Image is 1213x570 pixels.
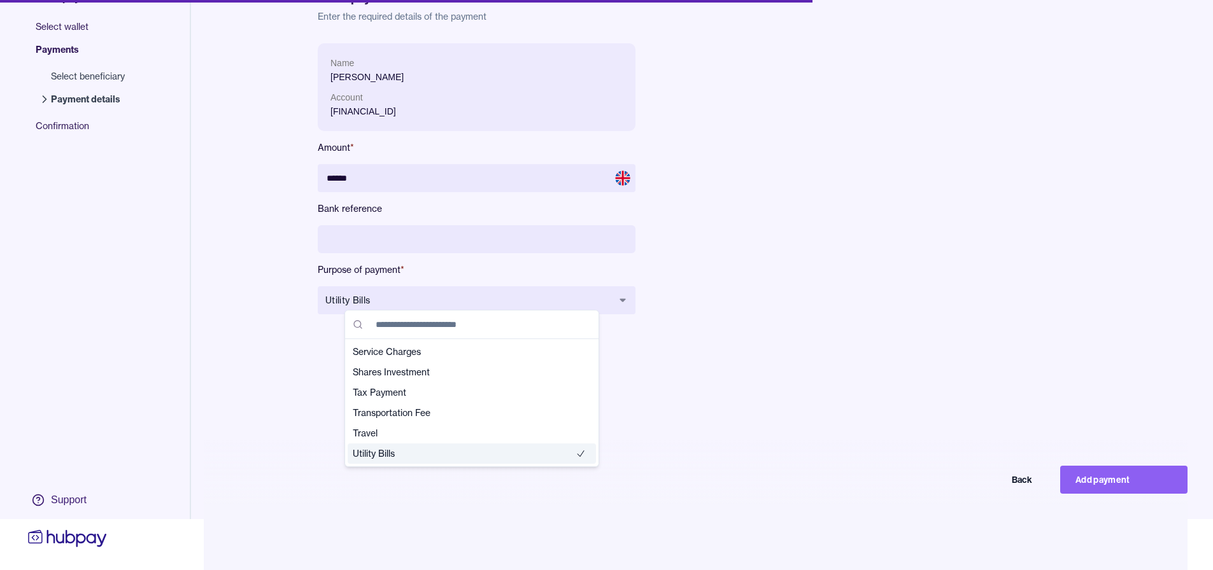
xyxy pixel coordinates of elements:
div: Support [51,493,87,507]
span: Shares Investment [353,366,576,379]
span: Service Charges [353,345,576,358]
p: Account [330,90,623,104]
label: Amount [318,141,635,154]
span: Utility Bills [353,447,576,460]
span: Travel [353,427,576,440]
a: Support [25,487,110,513]
span: Tax Payment [353,386,576,399]
span: Select beneficiary [51,70,125,83]
button: Add payment [1060,466,1188,494]
p: [PERSON_NAME] [330,70,623,84]
span: Payment details [51,93,125,106]
span: Confirmation [36,120,138,142]
label: Purpose of payment [318,263,635,276]
span: Utility Bills [325,294,613,307]
span: Select wallet [36,20,138,43]
p: Name [330,56,623,70]
span: Transportation Fee [353,407,576,419]
span: Payments [36,43,138,66]
label: Bank reference [318,202,635,215]
p: [FINANCIAL_ID] [330,104,623,118]
p: Enter the required details of the payment [318,10,1086,23]
button: Back [920,466,1047,494]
